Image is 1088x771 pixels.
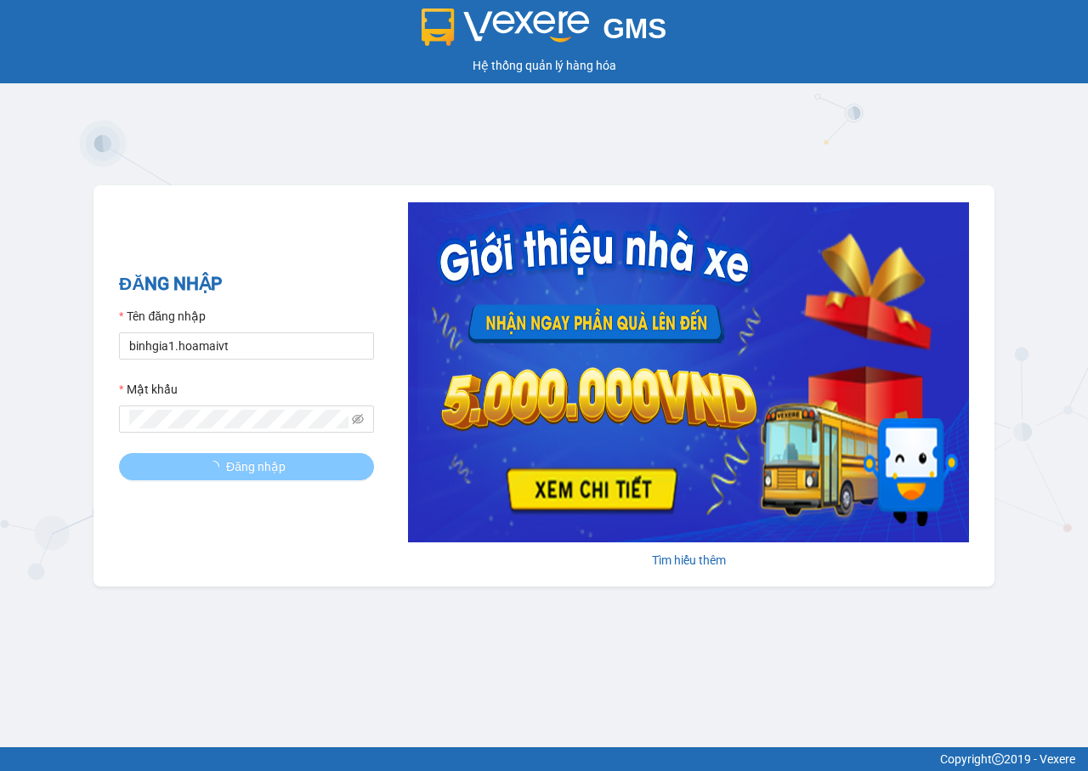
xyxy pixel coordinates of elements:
div: Tìm hiểu thêm [408,551,969,570]
span: eye-invisible [352,413,364,425]
span: Đăng nhập [226,457,286,476]
div: Copyright 2019 - Vexere [13,750,1075,768]
label: Mật khẩu [119,380,178,399]
a: GMS [422,26,667,39]
img: logo 2 [422,9,590,46]
input: Tên đăng nhập [119,332,374,360]
label: Tên đăng nhập [119,307,206,326]
input: Mật khẩu [129,410,348,428]
img: banner-0 [408,202,969,542]
h2: ĐĂNG NHẬP [119,270,374,298]
span: loading [207,461,226,473]
span: copyright [992,753,1004,765]
span: GMS [603,13,666,44]
div: Hệ thống quản lý hàng hóa [4,56,1084,75]
button: Đăng nhập [119,453,374,480]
